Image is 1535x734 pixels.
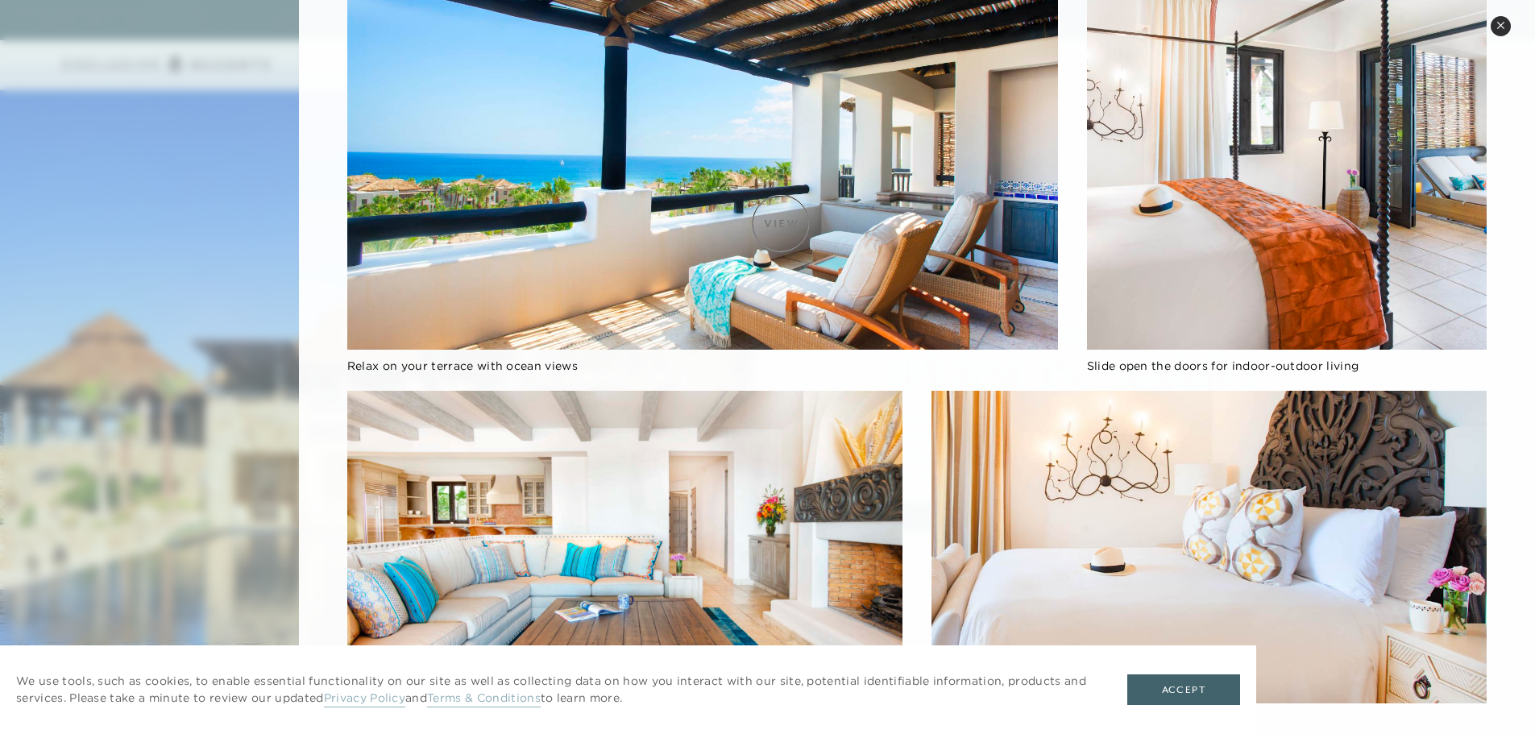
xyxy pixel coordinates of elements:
button: Accept [1127,674,1240,705]
a: Terms & Conditions [427,690,541,707]
p: We use tools, such as cookies, to enable essential functionality on our site as well as collectin... [16,673,1095,707]
span: Relax on your terrace with ocean views [347,359,578,373]
span: Slide open the doors for indoor-outdoor living [1087,359,1359,373]
a: Privacy Policy [324,690,405,707]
